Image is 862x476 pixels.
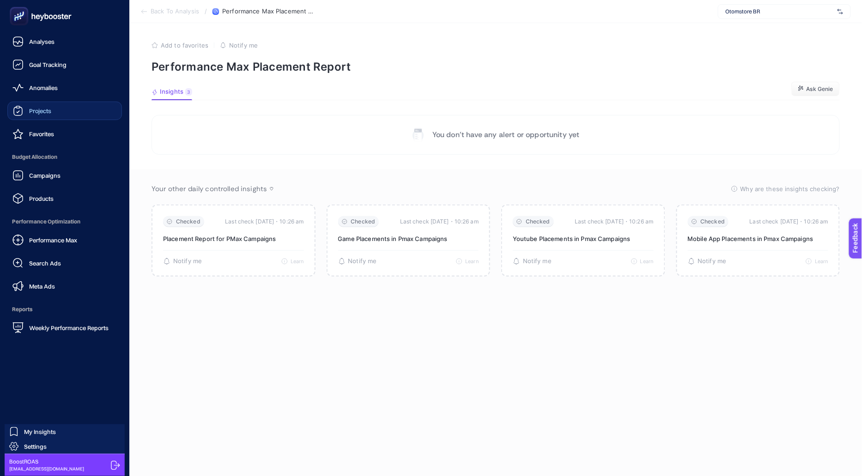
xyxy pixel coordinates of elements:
span: Learn [640,258,654,265]
span: Learn [291,258,304,265]
span: Learn [815,258,828,265]
span: Your other daily controlled insights [152,184,267,193]
span: Performance Optimization [7,212,122,231]
div: 3 [185,88,192,96]
button: Notify me [220,42,258,49]
span: Otomstore BR [726,8,834,15]
span: Add to favorites [161,42,208,49]
span: My Insights [24,428,56,435]
button: Ask Genie [791,82,840,96]
a: Products [7,189,122,208]
time: Last check [DATE]・10:26 am [750,217,828,226]
a: Goal Tracking [7,55,122,74]
a: Weekly Performance Reports [7,319,122,337]
span: Anomalies [29,84,58,91]
span: Checked [701,218,725,225]
span: Analyses [29,38,55,45]
button: Learn [456,258,479,265]
span: / [205,7,207,15]
a: Search Ads [7,254,122,272]
button: Notify me [688,258,727,265]
p: Mobile App Placements in Pmax Campaigns [688,235,829,243]
span: Notify me [523,258,552,265]
time: Last check [DATE]・10:26 am [225,217,304,226]
time: Last check [DATE]・10:26 am [575,217,653,226]
button: Learn [281,258,304,265]
button: Add to favorites [152,42,208,49]
span: Products [29,195,54,202]
a: Anomalies [7,78,122,97]
button: Learn [631,258,654,265]
a: Meta Ads [7,277,122,295]
span: Weekly Performance Reports [29,324,109,331]
span: Notify me [173,258,202,265]
span: Goal Tracking [29,61,67,68]
img: svg%3e [838,7,843,16]
span: Back To Analysis [151,8,199,15]
span: Search Ads [29,259,61,267]
span: Learn [465,258,479,265]
a: Settings [5,439,125,454]
span: Why are these insights checking? [741,184,840,193]
span: Performance Max Placement Report [222,8,315,15]
span: BoostROAS [9,458,84,465]
span: Reports [7,300,122,319]
a: My Insights [5,424,125,439]
span: Campaigns [29,172,61,179]
span: Performance Max [29,236,77,244]
p: Youtube Placements in Pmax Campaigns [513,235,654,243]
span: Ask Genie [807,85,833,93]
button: Notify me [513,258,552,265]
a: Campaigns [7,166,122,185]
a: Projects [7,102,122,120]
p: Placement Report for PMax Campaigns [163,235,304,243]
span: Notify me [348,258,377,265]
time: Last check [DATE]・10:26 am [400,217,479,226]
span: Checked [351,218,376,225]
button: Notify me [163,258,202,265]
span: Notify me [698,258,727,265]
span: Budget Allocation [7,148,122,166]
span: Checked [176,218,200,225]
p: You don’t have any alert or opportunity yet [432,129,580,140]
button: Learn [806,258,828,265]
section: Passive Insight Packages [152,205,840,277]
span: Projects [29,107,51,114]
span: Feedback [6,3,35,10]
a: Analyses [7,32,122,51]
button: Notify me [338,258,377,265]
span: [EMAIL_ADDRESS][DOMAIN_NAME] [9,465,84,472]
p: Performance Max Placement Report [152,60,840,73]
span: Checked [526,218,550,225]
p: Game Placements in Pmax Campaigns [338,235,479,243]
span: Notify me [229,42,258,49]
span: Favorites [29,130,54,138]
a: Performance Max [7,231,122,249]
span: Settings [24,443,47,450]
a: Favorites [7,125,122,143]
span: Meta Ads [29,283,55,290]
span: Insights [160,88,183,96]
